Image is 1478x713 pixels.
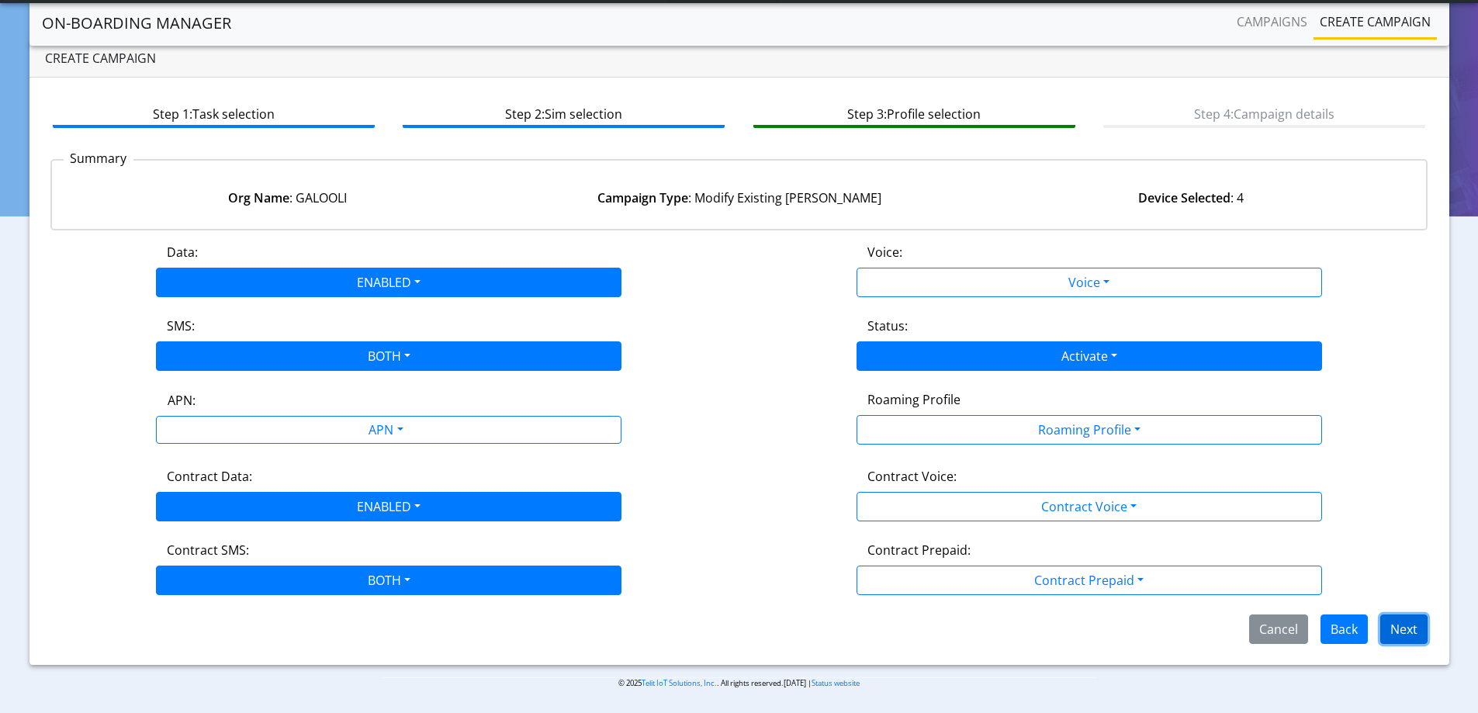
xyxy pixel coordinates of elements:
[167,467,252,486] label: Contract Data:
[867,541,971,559] label: Contract Prepaid:
[139,417,631,447] div: APN
[857,268,1322,297] button: Voice
[867,243,902,261] label: Voice:
[867,390,961,409] label: Roaming Profile
[1103,99,1425,128] btn: Step 4: Campaign details
[168,391,196,410] label: APN:
[1138,189,1231,206] strong: Device Selected
[1231,6,1314,37] a: Campaigns
[597,189,688,206] strong: Campaign Type
[867,467,957,486] label: Contract Voice:
[857,341,1322,371] button: Activate
[867,317,908,335] label: Status:
[29,40,1449,78] div: Create campaign
[167,243,198,261] label: Data:
[1314,6,1437,37] a: Create campaign
[156,566,621,595] button: BOTH
[156,341,621,371] button: BOTH
[228,189,289,206] strong: Org Name
[965,189,1417,207] div: : 4
[1249,614,1308,644] button: Cancel
[64,149,133,168] p: Summary
[812,678,860,688] a: Status website
[857,415,1322,445] button: Roaming Profile
[53,99,375,128] btn: Step 1: Task selection
[61,189,513,207] div: : GALOOLI
[167,317,195,335] label: SMS:
[167,541,249,559] label: Contract SMS:
[642,678,717,688] a: Telit IoT Solutions, Inc.
[1380,614,1428,644] button: Next
[403,99,725,128] btn: Step 2: Sim selection
[42,8,231,39] a: On-Boarding Manager
[753,99,1075,128] btn: Step 3: Profile selection
[156,268,621,297] button: ENABLED
[513,189,964,207] div: : Modify Existing [PERSON_NAME]
[156,492,621,521] button: ENABLED
[381,677,1097,689] p: © 2025 . All rights reserved.[DATE] |
[1321,614,1368,644] button: Back
[857,492,1322,521] button: Contract Voice
[857,566,1322,595] button: Contract Prepaid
